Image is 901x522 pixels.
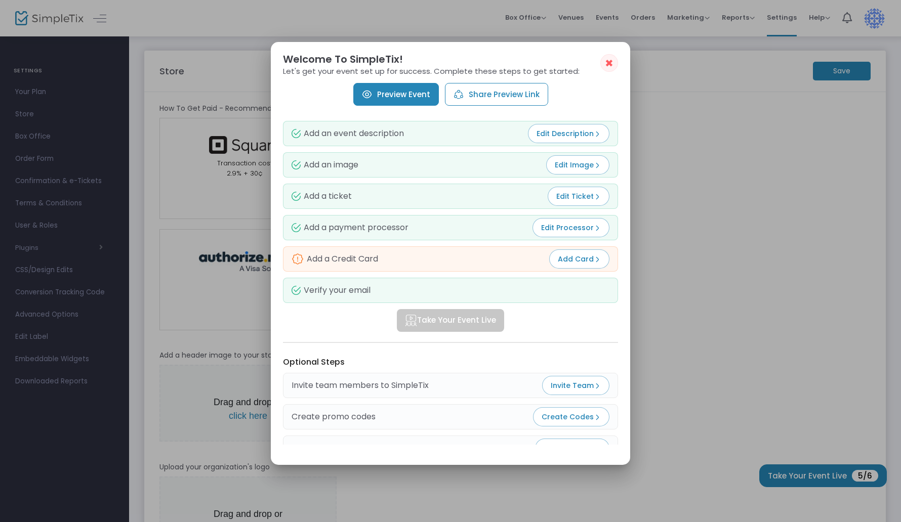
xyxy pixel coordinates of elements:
span: Edit Processor [541,223,601,233]
span: ✖ [605,57,613,69]
span: Invite Team [551,380,601,390]
div: Add a ticket [292,192,352,201]
button: Edit Description [528,124,609,143]
div: Add affiliates [292,442,343,454]
p: Let's get your event set up for success. Complete these steps to get started: [283,67,618,75]
button: Edit Processor [533,218,609,237]
button: Invite Team [542,376,609,395]
div: Invite team members to SimpleTix [292,379,429,391]
span: Create Codes [542,412,601,422]
div: Add a Credit Card [292,253,378,265]
a: Preview Event [353,83,439,106]
div: Verify your email [292,286,371,295]
div: Add a payment processor [292,223,408,232]
span: Edit Description [537,128,601,139]
span: Add Affiliates [544,443,601,453]
button: ✖ [600,54,618,72]
div: Create promo codes [292,411,376,423]
button: Add Affiliates [535,439,609,458]
div: Add an event description [292,129,404,138]
span: Edit Ticket [556,191,601,201]
span: Take Your Event Live [405,315,496,326]
span: Edit Image [555,160,601,170]
button: Edit Ticket [548,187,609,206]
div: Add an image [292,160,358,169]
button: Share Preview Link [445,83,548,106]
button: Add Card [549,249,609,269]
button: Create Codes [533,407,609,426]
button: Take Your Event Live [397,309,504,332]
button: Edit Image [546,155,609,175]
span: Add Card [558,254,601,264]
h2: Welcome To SimpleTix! [283,54,618,64]
h3: Optional Steps [283,357,618,367]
